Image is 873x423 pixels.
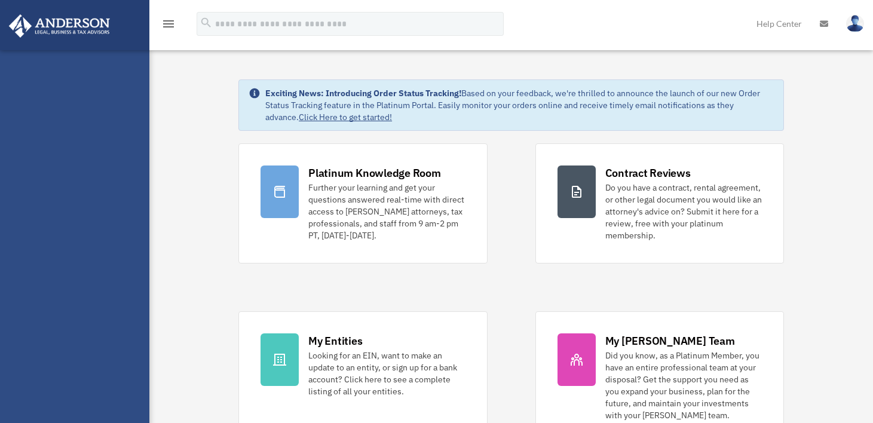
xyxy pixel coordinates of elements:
[5,14,114,38] img: Anderson Advisors Platinum Portal
[308,165,441,180] div: Platinum Knowledge Room
[308,182,465,241] div: Further your learning and get your questions answered real-time with direct access to [PERSON_NAM...
[605,350,762,421] div: Did you know, as a Platinum Member, you have an entire professional team at your disposal? Get th...
[299,112,392,122] a: Click Here to get started!
[265,87,774,123] div: Based on your feedback, we're thrilled to announce the launch of our new Order Status Tracking fe...
[161,17,176,31] i: menu
[161,21,176,31] a: menu
[265,88,461,99] strong: Exciting News: Introducing Order Status Tracking!
[846,15,864,32] img: User Pic
[308,350,465,397] div: Looking for an EIN, want to make an update to an entity, or sign up for a bank account? Click her...
[535,143,784,263] a: Contract Reviews Do you have a contract, rental agreement, or other legal document you would like...
[605,333,735,348] div: My [PERSON_NAME] Team
[605,182,762,241] div: Do you have a contract, rental agreement, or other legal document you would like an attorney's ad...
[238,143,487,263] a: Platinum Knowledge Room Further your learning and get your questions answered real-time with dire...
[605,165,691,180] div: Contract Reviews
[308,333,362,348] div: My Entities
[200,16,213,29] i: search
